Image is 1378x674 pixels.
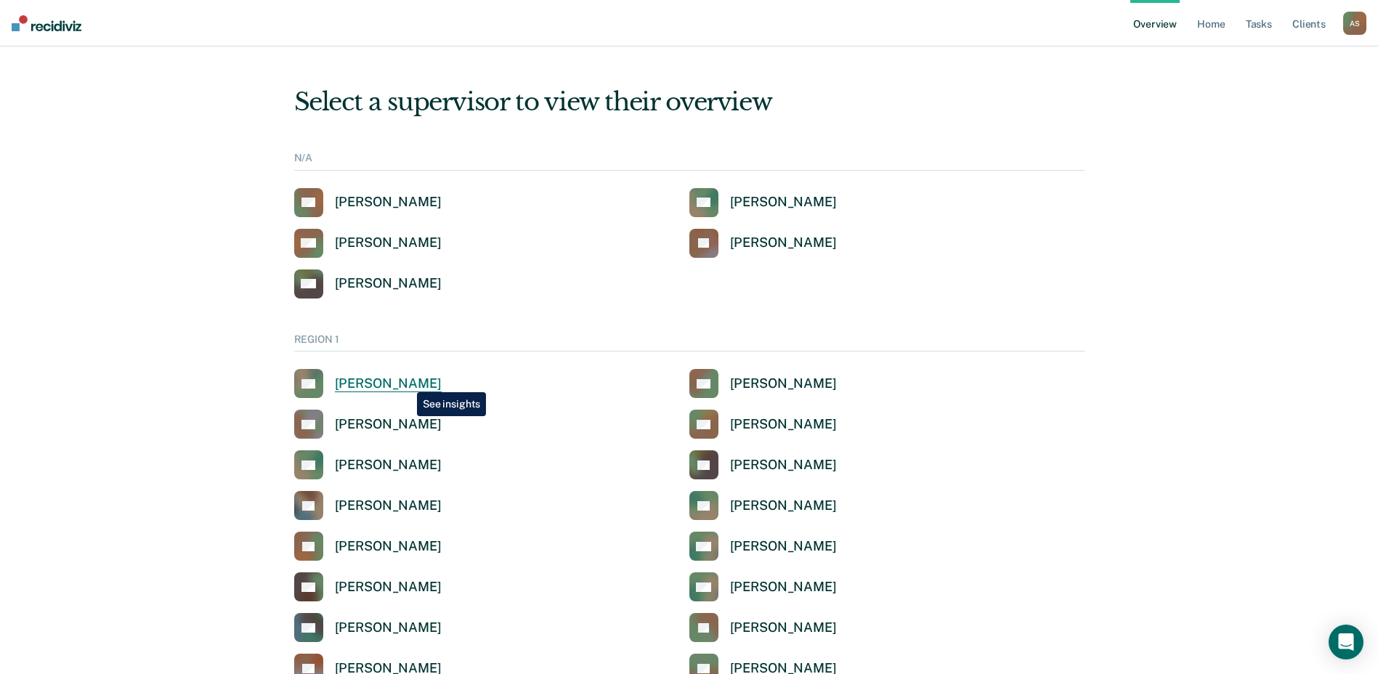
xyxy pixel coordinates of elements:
a: [PERSON_NAME] [689,188,837,217]
div: [PERSON_NAME] [730,375,837,392]
div: [PERSON_NAME] [335,375,442,392]
img: Recidiviz [12,15,81,31]
a: [PERSON_NAME] [294,410,442,439]
div: A S [1343,12,1366,35]
a: [PERSON_NAME] [689,613,837,642]
a: [PERSON_NAME] [689,532,837,561]
div: [PERSON_NAME] [335,498,442,514]
div: Open Intercom Messenger [1329,625,1363,659]
div: [PERSON_NAME] [730,579,837,596]
div: [PERSON_NAME] [730,498,837,514]
button: AS [1343,12,1366,35]
div: [PERSON_NAME] [335,620,442,636]
div: [PERSON_NAME] [335,538,442,555]
div: Select a supervisor to view their overview [294,87,1085,117]
a: [PERSON_NAME] [294,450,442,479]
a: [PERSON_NAME] [689,369,837,398]
div: [PERSON_NAME] [730,457,837,474]
a: [PERSON_NAME] [294,369,442,398]
a: [PERSON_NAME] [689,410,837,439]
div: [PERSON_NAME] [335,235,442,251]
a: [PERSON_NAME] [294,572,442,601]
div: [PERSON_NAME] [730,194,837,211]
div: [PERSON_NAME] [730,235,837,251]
div: [PERSON_NAME] [335,457,442,474]
a: [PERSON_NAME] [294,269,442,299]
div: [PERSON_NAME] [335,194,442,211]
div: [PERSON_NAME] [730,416,837,433]
div: [PERSON_NAME] [335,275,442,292]
div: [PERSON_NAME] [730,620,837,636]
a: [PERSON_NAME] [689,450,837,479]
a: [PERSON_NAME] [689,491,837,520]
div: [PERSON_NAME] [730,538,837,555]
a: [PERSON_NAME] [294,613,442,642]
a: [PERSON_NAME] [294,188,442,217]
a: [PERSON_NAME] [689,572,837,601]
div: N/A [294,152,1085,171]
div: [PERSON_NAME] [335,416,442,433]
a: [PERSON_NAME] [294,532,442,561]
div: [PERSON_NAME] [335,579,442,596]
div: REGION 1 [294,333,1085,352]
a: [PERSON_NAME] [689,229,837,258]
a: [PERSON_NAME] [294,229,442,258]
a: [PERSON_NAME] [294,491,442,520]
